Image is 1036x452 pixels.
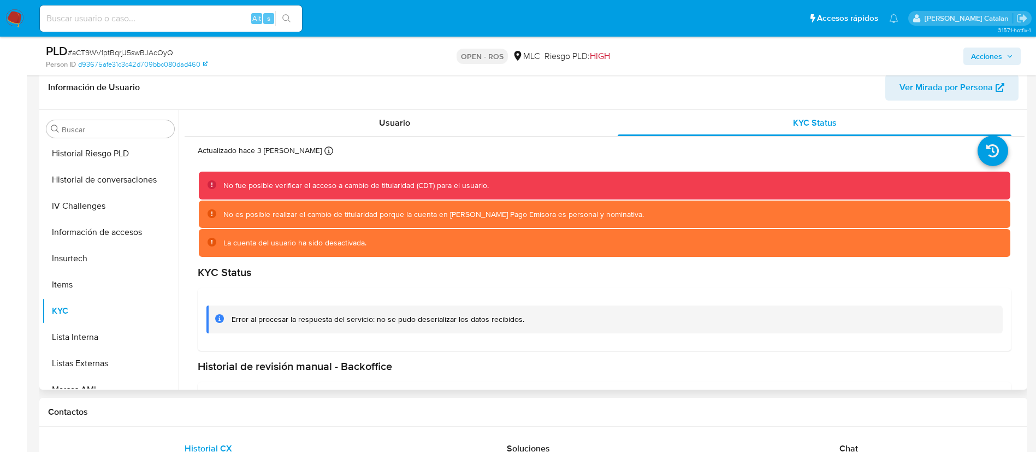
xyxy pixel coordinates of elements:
[252,13,261,24] span: Alt
[275,11,298,26] button: search-icon
[42,193,179,219] button: IV Challenges
[62,125,170,134] input: Buscar
[40,11,302,26] input: Buscar usuario o caso...
[46,60,76,69] b: Person ID
[998,26,1031,34] span: 3.157.1-hotfix-1
[42,350,179,377] button: Listas Externas
[899,74,993,101] span: Ver Mirada por Persona
[889,14,898,23] a: Notificaciones
[885,74,1019,101] button: Ver Mirada por Persona
[590,50,610,62] span: HIGH
[42,245,179,272] button: Insurtech
[963,48,1021,65] button: Acciones
[544,50,610,62] span: Riesgo PLD:
[925,13,1013,24] p: rociodaniela.benavidescatalan@mercadolibre.cl
[379,116,410,129] span: Usuario
[48,82,140,93] h1: Información de Usuario
[42,219,179,245] button: Información de accesos
[42,272,179,298] button: Items
[793,116,837,129] span: KYC Status
[198,145,322,156] p: Actualizado hace 3 [PERSON_NAME]
[971,48,1002,65] span: Acciones
[68,47,173,58] span: # aCT9WV1ptBqrjJ5swBJAcOyQ
[42,377,179,403] button: Marcas AML
[46,42,68,60] b: PLD
[42,324,179,350] button: Lista Interna
[267,13,270,24] span: s
[457,49,508,64] p: OPEN - ROS
[42,140,179,167] button: Historial Riesgo PLD
[42,298,179,324] button: KYC
[78,60,208,69] a: d93675afe31c3c42d709bbc080dad460
[512,50,540,62] div: MLC
[51,125,60,133] button: Buscar
[1016,13,1028,24] a: Salir
[817,13,878,24] span: Accesos rápidos
[48,407,1019,418] h1: Contactos
[42,167,179,193] button: Historial de conversaciones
